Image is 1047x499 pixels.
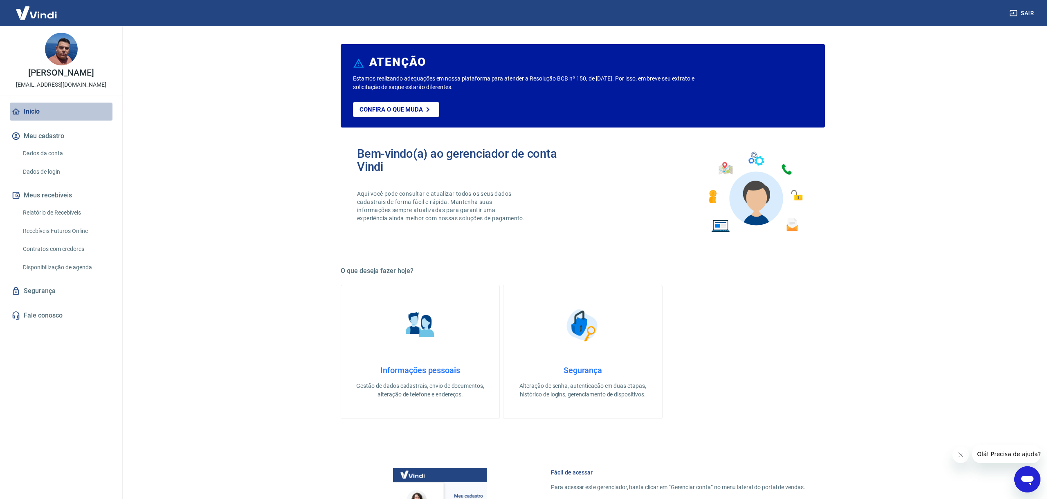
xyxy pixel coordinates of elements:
a: Confira o que muda [353,102,439,117]
a: Fale conosco [10,307,112,324]
iframe: Mensagem da empresa [972,445,1040,463]
p: Estamos realizando adequações em nossa plataforma para atender a Resolução BCB nº 150, de [DATE].... [353,74,721,92]
iframe: Fechar mensagem [953,447,969,463]
p: [EMAIL_ADDRESS][DOMAIN_NAME] [16,81,106,89]
a: Informações pessoaisInformações pessoaisGestão de dados cadastrais, envio de documentos, alteraçã... [341,285,500,419]
p: [PERSON_NAME] [28,69,94,77]
iframe: Botão para abrir a janela de mensagens [1014,466,1040,492]
img: Informações pessoais [400,305,441,346]
a: SegurançaSegurançaAlteração de senha, autenticação em duas etapas, histórico de logins, gerenciam... [503,285,662,419]
a: Recebíveis Futuros Online [20,223,112,239]
a: Segurança [10,282,112,300]
h6: ATENÇÃO [369,58,426,66]
button: Sair [1008,6,1037,21]
img: Imagem de um avatar masculino com diversos icones exemplificando as funcionalidades do gerenciado... [701,147,809,237]
img: Segurança [562,305,603,346]
a: Relatório de Recebíveis [20,204,112,221]
h4: Segurança [517,365,649,375]
img: 4e2715ee-2a14-40c4-bef2-8d00a5fb5992.jpeg [45,33,78,65]
img: Vindi [10,0,63,25]
a: Dados de login [20,163,112,180]
h5: O que deseja fazer hoje? [341,267,825,275]
p: Confira o que muda [359,106,423,113]
p: Alteração de senha, autenticação em duas etapas, histórico de logins, gerenciamento de dispositivos. [517,382,649,399]
a: Início [10,103,112,121]
h4: Informações pessoais [354,365,486,375]
h6: Fácil de acessar [551,468,805,477]
p: Aqui você pode consultar e atualizar todos os seus dados cadastrais de forma fácil e rápida. Mant... [357,190,526,222]
p: Para acessar este gerenciador, basta clicar em “Gerenciar conta” no menu lateral do portal de ven... [551,483,805,492]
span: Olá! Precisa de ajuda? [5,6,69,12]
button: Meus recebíveis [10,186,112,204]
a: Dados da conta [20,145,112,162]
a: Contratos com credores [20,241,112,257]
p: Gestão de dados cadastrais, envio de documentos, alteração de telefone e endereços. [354,382,486,399]
button: Meu cadastro [10,127,112,145]
a: Disponibilização de agenda [20,259,112,276]
h2: Bem-vindo(a) ao gerenciador de conta Vindi [357,147,583,173]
